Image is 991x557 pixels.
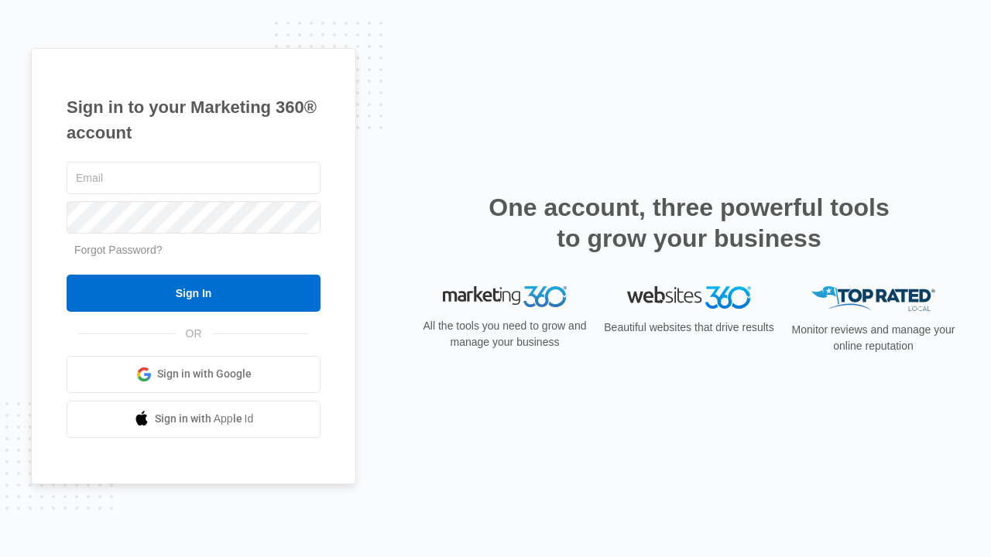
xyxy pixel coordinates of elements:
[74,244,163,256] a: Forgot Password?
[811,286,935,312] img: Top Rated Local
[155,411,254,427] span: Sign in with Apple Id
[627,286,751,309] img: Websites 360
[67,94,321,145] h1: Sign in to your Marketing 360® account
[67,401,321,438] a: Sign in with Apple Id
[602,320,776,336] p: Beautiful websites that drive results
[157,366,252,382] span: Sign in with Google
[484,192,894,254] h2: One account, three powerful tools to grow your business
[67,356,321,393] a: Sign in with Google
[67,275,321,312] input: Sign In
[443,286,567,308] img: Marketing 360
[418,318,592,350] p: All the tools you need to grow and manage your business
[787,322,960,354] p: Monitor reviews and manage your online reputation
[175,326,213,342] span: OR
[67,162,321,194] input: Email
